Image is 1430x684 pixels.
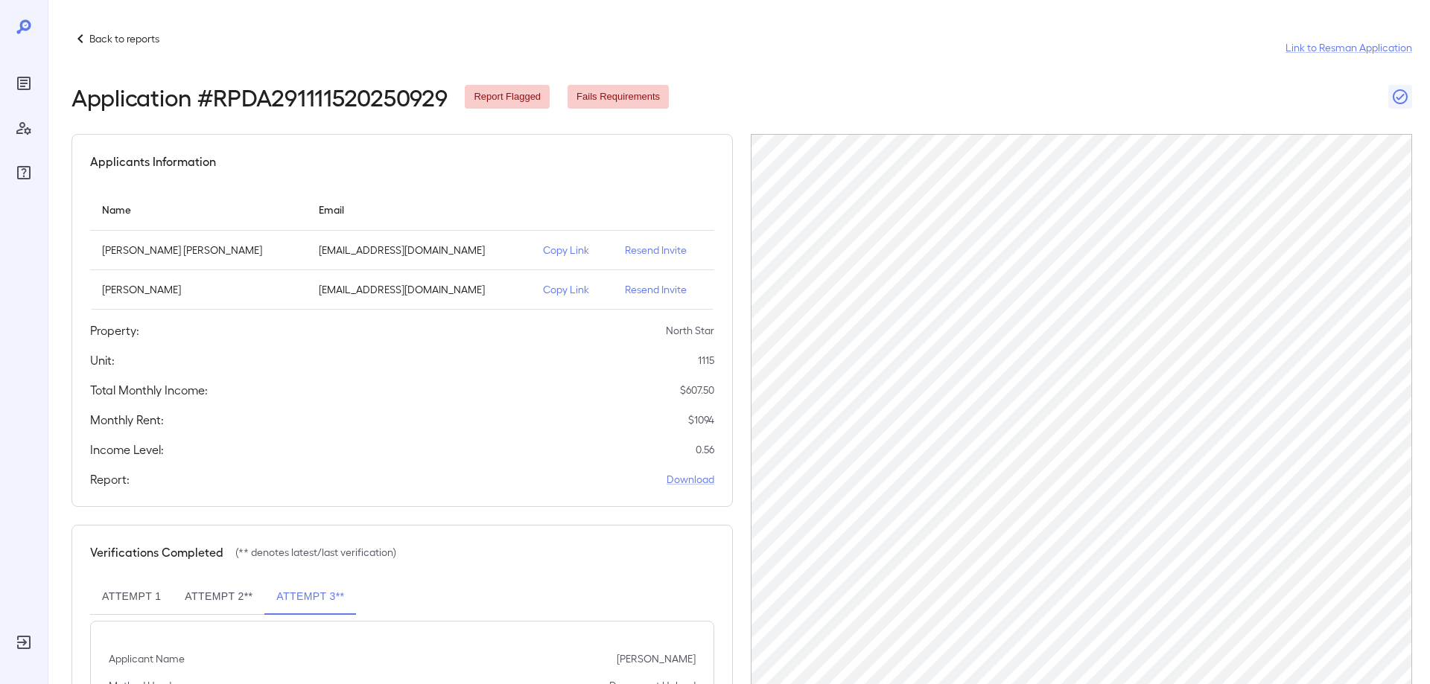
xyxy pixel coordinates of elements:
[89,31,159,46] p: Back to reports
[12,161,36,185] div: FAQ
[319,243,519,258] p: [EMAIL_ADDRESS][DOMAIN_NAME]
[102,282,295,297] p: [PERSON_NAME]
[319,282,519,297] p: [EMAIL_ADDRESS][DOMAIN_NAME]
[90,579,173,615] button: Attempt 1
[543,282,602,297] p: Copy Link
[90,381,208,399] h5: Total Monthly Income:
[307,188,531,231] th: Email
[1286,40,1412,55] a: Link to Resman Application
[667,472,714,487] a: Download
[666,323,714,338] p: North Star
[12,116,36,140] div: Manage Users
[617,651,696,666] p: [PERSON_NAME]
[90,153,216,170] h5: Applicants Information
[90,322,139,339] h5: Property:
[1388,85,1412,109] button: Close Report
[12,71,36,95] div: Reports
[90,188,714,310] table: simple table
[465,90,550,104] span: Report Flagged
[90,470,130,488] h5: Report:
[688,412,714,427] p: $ 1094
[235,545,396,560] p: (** denotes latest/last verification)
[173,579,264,615] button: Attempt 2**
[71,83,447,110] h2: Application # RPDA291111520250929
[102,243,295,258] p: [PERSON_NAME] [PERSON_NAME]
[90,351,115,369] h5: Unit:
[90,188,307,231] th: Name
[12,630,36,654] div: Log Out
[543,243,602,258] p: Copy Link
[90,543,223,561] h5: Verifications Completed
[568,90,669,104] span: Fails Requirements
[109,651,185,666] p: Applicant Name
[625,282,702,297] p: Resend Invite
[698,353,714,368] p: 1115
[264,579,356,615] button: Attempt 3**
[680,383,714,397] p: $ 607.50
[625,243,702,258] p: Resend Invite
[90,411,164,429] h5: Monthly Rent:
[90,441,164,458] h5: Income Level:
[696,442,714,457] p: 0.56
